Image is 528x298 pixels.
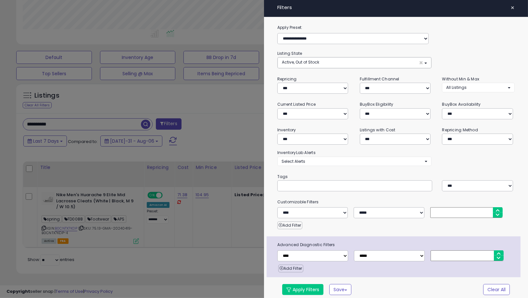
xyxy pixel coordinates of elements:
small: BuyBox Eligibility [360,101,394,107]
button: All Listings [442,83,515,92]
h4: Filters [277,5,515,10]
small: Listing State [277,51,302,56]
span: × [419,59,423,66]
span: × [510,3,515,12]
span: All Listings [446,85,467,90]
small: Without Min & Max [442,76,479,82]
small: InventoryLab Alerts [277,150,316,155]
small: Current Listed Price [277,101,316,107]
small: Inventory [277,127,296,133]
small: Customizable Filters [272,198,520,206]
label: Apply Preset: [272,24,520,31]
small: BuyBox Availability [442,101,481,107]
span: Advanced Diagnostic Filters [272,241,521,248]
span: Active, Out of Stock [282,59,319,65]
small: Repricing [277,76,297,82]
button: Save [329,284,351,295]
button: Apply Filters [282,284,323,295]
small: Listings with Cost [360,127,396,133]
button: Add Filter [277,221,302,229]
small: Tags [272,173,520,180]
small: Repricing Method [442,127,478,133]
span: Select Alerts [282,159,305,164]
button: Select Alerts [277,157,432,166]
small: Fulfillment Channel [360,76,399,82]
button: Active, Out of Stock × [278,57,432,68]
button: Clear All [483,284,510,295]
button: Add Filter [278,265,303,272]
button: × [508,3,517,12]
